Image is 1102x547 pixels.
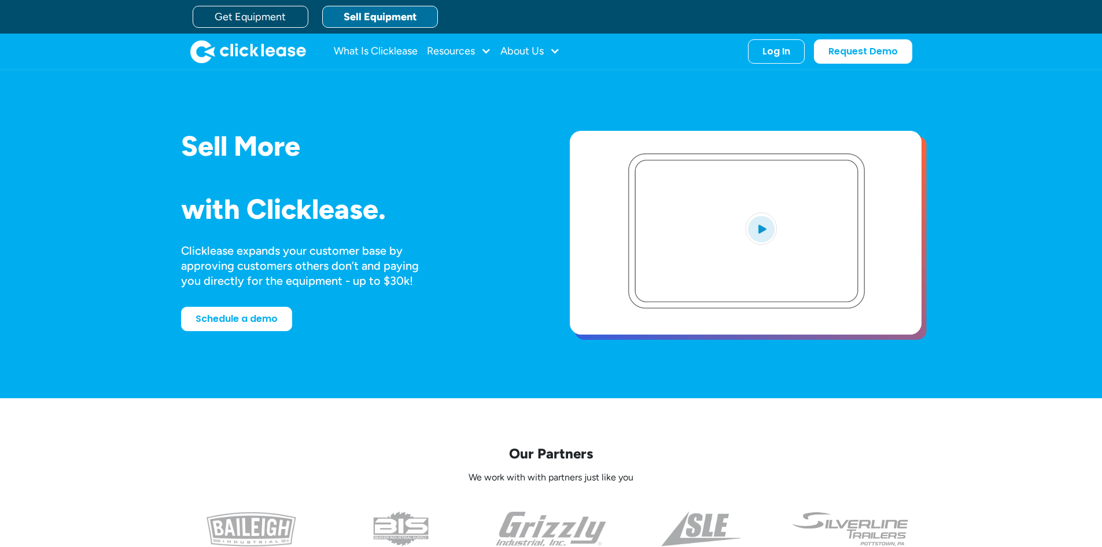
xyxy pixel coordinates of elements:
[334,40,418,63] a: What Is Clicklease
[181,472,922,484] p: We work with with partners just like you
[190,40,306,63] a: home
[181,307,292,331] a: Schedule a demo
[500,40,560,63] div: About Us
[661,512,740,546] img: a black and white photo of the side of a triangle
[181,243,440,288] div: Clicklease expands your customer base by approving customers others don’t and paying you directly...
[791,512,910,546] img: undefined
[762,46,790,57] div: Log In
[496,512,606,546] img: the grizzly industrial inc logo
[181,194,533,225] h1: with Clicklease.
[814,39,912,64] a: Request Demo
[373,512,429,546] img: the logo for beaver industrial supply
[746,212,777,245] img: Blue play button logo on a light blue circular background
[190,40,306,63] img: Clicklease logo
[193,6,308,28] a: Get Equipment
[207,512,296,546] img: baileigh logo
[181,131,533,161] h1: Sell More
[570,131,922,335] a: open lightbox
[322,6,438,28] a: Sell Equipment
[427,40,491,63] div: Resources
[181,445,922,462] p: Our Partners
